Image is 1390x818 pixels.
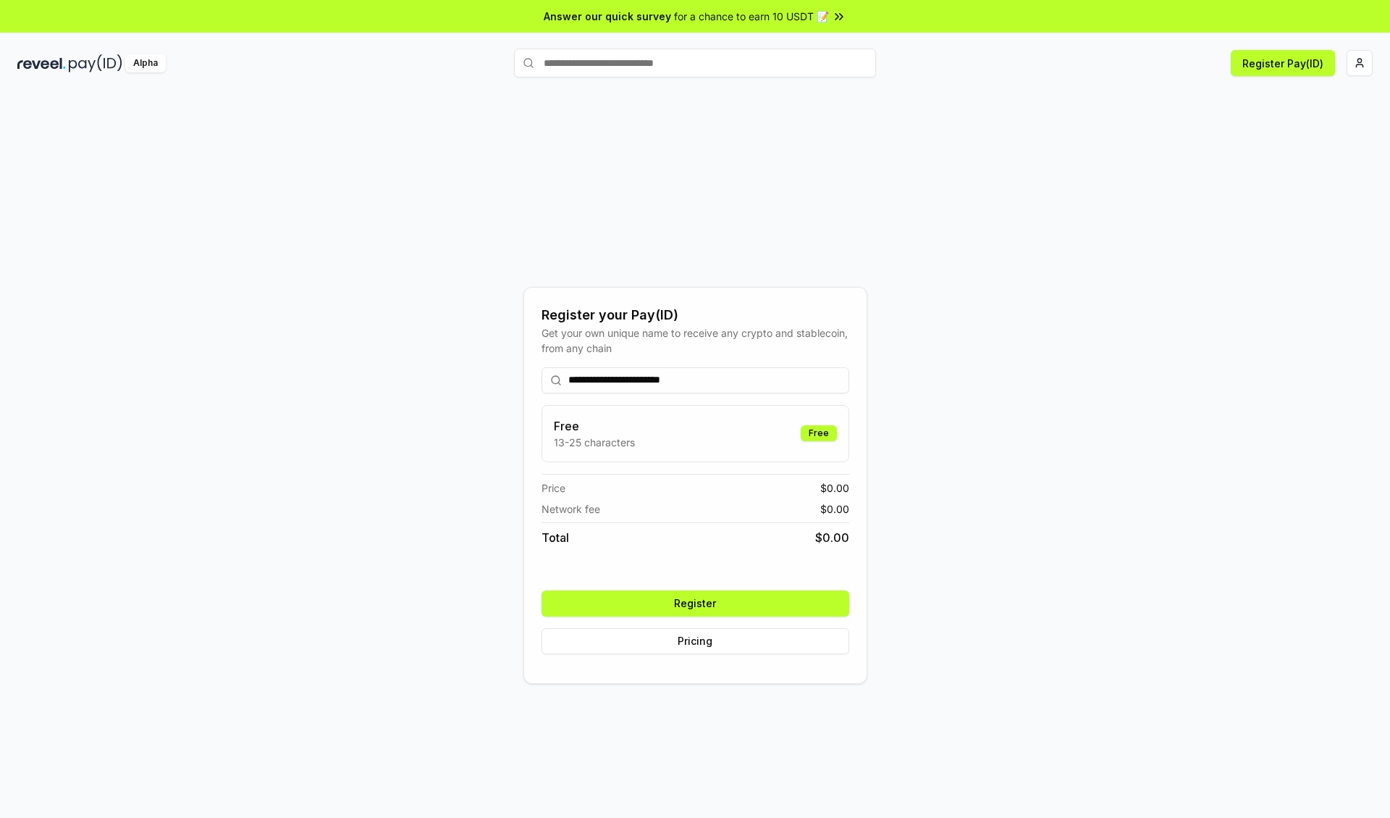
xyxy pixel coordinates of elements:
[542,480,565,496] span: Price
[801,425,837,441] div: Free
[17,54,66,72] img: reveel_dark
[1231,50,1335,76] button: Register Pay(ID)
[542,501,600,517] span: Network fee
[820,480,849,496] span: $ 0.00
[544,9,671,24] span: Answer our quick survey
[674,9,829,24] span: for a chance to earn 10 USDT 📝
[820,501,849,517] span: $ 0.00
[542,325,849,356] div: Get your own unique name to receive any crypto and stablecoin, from any chain
[542,305,849,325] div: Register your Pay(ID)
[815,529,849,546] span: $ 0.00
[125,54,166,72] div: Alpha
[554,417,635,435] h3: Free
[542,628,849,654] button: Pricing
[554,435,635,450] p: 13-25 characters
[542,590,849,617] button: Register
[542,529,569,546] span: Total
[69,54,122,72] img: pay_id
